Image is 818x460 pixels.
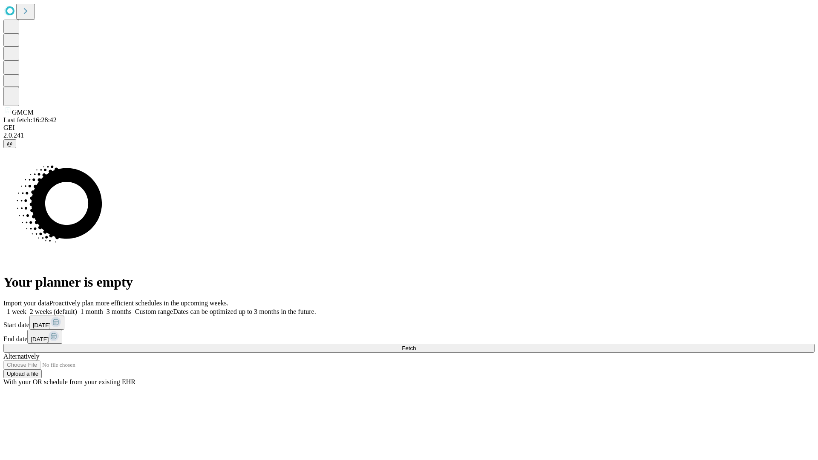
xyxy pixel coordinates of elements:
[3,330,815,344] div: End date
[33,322,51,328] span: [DATE]
[7,141,13,147] span: @
[30,308,77,315] span: 2 weeks (default)
[3,132,815,139] div: 2.0.241
[3,299,49,307] span: Import your data
[81,308,103,315] span: 1 month
[12,109,34,116] span: GMCM
[29,316,64,330] button: [DATE]
[31,336,49,342] span: [DATE]
[7,308,26,315] span: 1 week
[173,308,316,315] span: Dates can be optimized up to 3 months in the future.
[3,116,57,124] span: Last fetch: 16:28:42
[3,369,42,378] button: Upload a file
[3,344,815,353] button: Fetch
[402,345,416,351] span: Fetch
[3,274,815,290] h1: Your planner is empty
[135,308,173,315] span: Custom range
[3,139,16,148] button: @
[107,308,132,315] span: 3 months
[27,330,62,344] button: [DATE]
[49,299,228,307] span: Proactively plan more efficient schedules in the upcoming weeks.
[3,378,135,385] span: With your OR schedule from your existing EHR
[3,124,815,132] div: GEI
[3,316,815,330] div: Start date
[3,353,39,360] span: Alternatively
